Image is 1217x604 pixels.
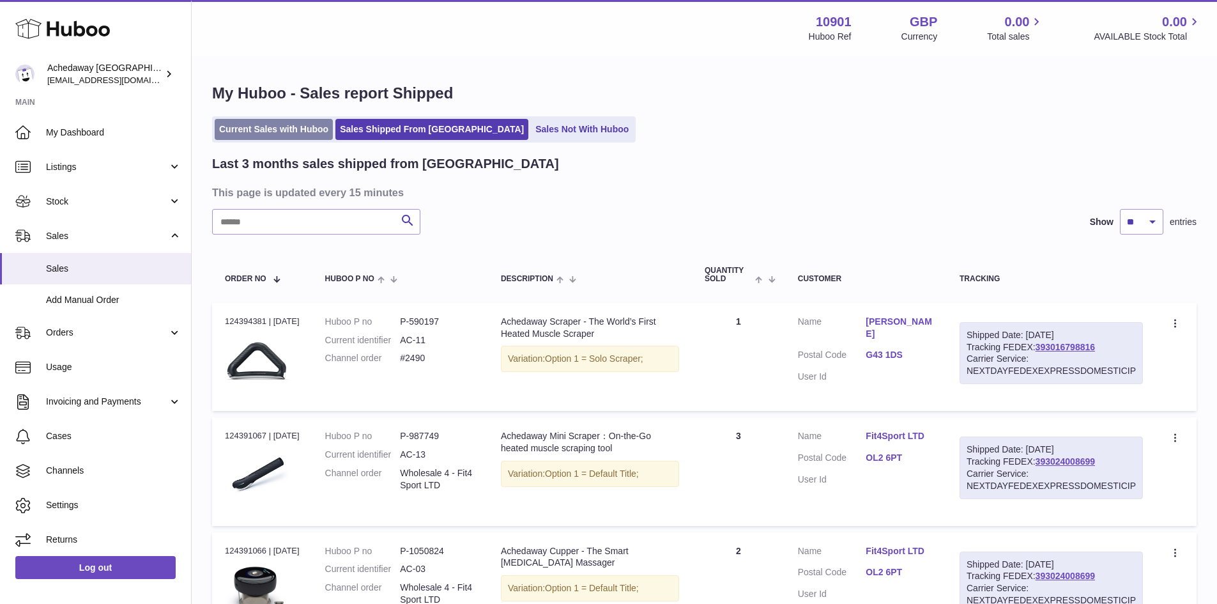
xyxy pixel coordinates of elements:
td: 1 [692,303,785,411]
td: 3 [692,417,785,525]
dt: Current identifier [325,334,401,346]
div: Shipped Date: [DATE] [967,559,1136,571]
span: Sales [46,230,168,242]
span: Stock [46,196,168,208]
span: Listings [46,161,168,173]
dt: Current identifier [325,449,401,461]
span: Invoicing and Payments [46,396,168,408]
dd: P-590197 [400,316,475,328]
dt: Channel order [325,352,401,364]
span: 0.00 [1005,13,1030,31]
dt: Huboo P no [325,545,401,557]
dt: Postal Code [798,349,866,364]
a: Sales Not With Huboo [531,119,633,140]
dd: Wholesale 4 - Fit4Sport LTD [400,467,475,492]
a: G43 1DS [866,349,934,361]
a: Current Sales with Huboo [215,119,333,140]
span: 0.00 [1162,13,1187,31]
div: Variation: [501,346,679,372]
div: Variation: [501,461,679,487]
a: Fit4Sport LTD [866,545,934,557]
span: Order No [225,275,266,283]
dt: User Id [798,588,866,600]
span: entries [1170,216,1197,228]
dt: Name [798,316,866,343]
span: Option 1 = Default Title; [545,583,639,593]
div: Shipped Date: [DATE] [967,329,1136,341]
dt: User Id [798,474,866,486]
a: Sales Shipped From [GEOGRAPHIC_DATA] [335,119,528,140]
div: Shipped Date: [DATE] [967,444,1136,456]
dd: AC-13 [400,449,475,461]
span: My Dashboard [46,127,181,139]
dt: Name [798,545,866,561]
span: Settings [46,499,181,511]
dt: Huboo P no [325,316,401,328]
span: Option 1 = Default Title; [545,468,639,479]
a: OL2 6PT [866,452,934,464]
div: Customer [798,275,934,283]
span: Sales [46,263,181,275]
div: Achedaway Mini Scraper：On-the-Go heated muscle scraping tool [501,430,679,454]
div: Tracking [960,275,1143,283]
dd: P-987749 [400,430,475,442]
span: Quantity Sold [705,267,752,283]
div: Tracking FEDEX: [960,437,1143,499]
img: musclescraper_750x_c42b3404-e4d5-48e3-b3b1-8be745232369.png [225,446,289,510]
dt: Channel order [325,467,401,492]
span: [EMAIL_ADDRESS][DOMAIN_NAME] [47,75,188,85]
span: Returns [46,534,181,546]
dt: User Id [798,371,866,383]
label: Show [1090,216,1114,228]
span: Total sales [987,31,1044,43]
h1: My Huboo - Sales report Shipped [212,83,1197,104]
dt: Huboo P no [325,430,401,442]
div: 124391066 | [DATE] [225,545,300,557]
dd: P-1050824 [400,545,475,557]
a: 393024008699 [1036,571,1095,581]
a: Fit4Sport LTD [866,430,934,442]
div: Carrier Service: NEXTDAYFEDEXEXPRESSDOMESTICIP [967,353,1136,377]
div: 124394381 | [DATE] [225,316,300,327]
div: Achedaway Scraper - The World’s First Heated Muscle Scraper [501,316,679,340]
dd: AC-03 [400,563,475,575]
dd: #2490 [400,352,475,364]
div: Achedaway Cupper - The Smart [MEDICAL_DATA] Massager [501,545,679,569]
img: Achedaway-Muscle-Scraper.png [225,331,289,395]
div: Carrier Service: NEXTDAYFEDEXEXPRESSDOMESTICIP [967,468,1136,492]
span: Huboo P no [325,275,374,283]
img: admin@newpb.co.uk [15,65,34,84]
div: Variation: [501,575,679,601]
a: 0.00 Total sales [987,13,1044,43]
h3: This page is updated every 15 minutes [212,185,1193,199]
div: Achedaway [GEOGRAPHIC_DATA] [47,62,162,86]
a: 393016798816 [1036,342,1095,352]
span: Option 1 = Solo Scraper; [545,353,643,364]
a: 393024008699 [1036,456,1095,467]
dt: Postal Code [798,452,866,467]
dt: Postal Code [798,566,866,582]
a: Log out [15,556,176,579]
span: Add Manual Order [46,294,181,306]
span: AVAILABLE Stock Total [1094,31,1202,43]
span: Usage [46,361,181,373]
span: Channels [46,465,181,477]
a: OL2 6PT [866,566,934,578]
h2: Last 3 months sales shipped from [GEOGRAPHIC_DATA] [212,155,559,173]
dd: AC-11 [400,334,475,346]
span: Cases [46,430,181,442]
a: 0.00 AVAILABLE Stock Total [1094,13,1202,43]
div: 124391067 | [DATE] [225,430,300,442]
dt: Name [798,430,866,445]
span: Description [501,275,553,283]
div: Huboo Ref [809,31,852,43]
a: [PERSON_NAME] [866,316,934,340]
strong: GBP [910,13,937,31]
div: Tracking FEDEX: [960,322,1143,385]
span: Orders [46,327,168,339]
strong: 10901 [816,13,852,31]
dt: Current identifier [325,563,401,575]
div: Currency [901,31,938,43]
